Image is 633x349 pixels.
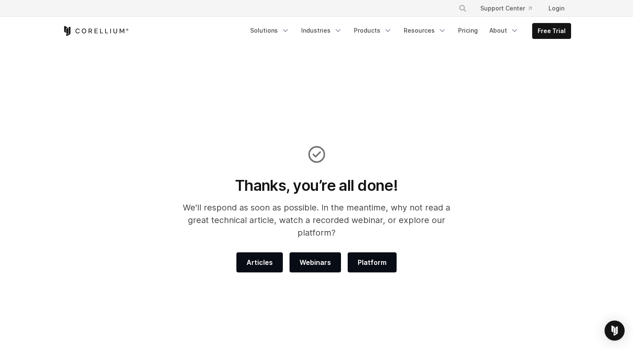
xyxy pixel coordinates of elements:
div: Navigation Menu [448,1,571,16]
a: Webinars [290,252,341,272]
a: Login [542,1,571,16]
h1: Thanks, you’re all done! [172,176,461,195]
a: Pricing [453,23,483,38]
a: Solutions [245,23,295,38]
p: We'll respond as soon as possible. In the meantime, why not read a great technical article, watch... [172,201,461,239]
a: Industries [296,23,347,38]
a: Products [349,23,397,38]
button: Search [455,1,470,16]
a: Platform [348,252,397,272]
a: Support Center [474,1,538,16]
a: Corellium Home [62,26,129,36]
a: Articles [236,252,283,272]
span: Articles [246,257,273,267]
span: Platform [358,257,387,267]
a: Resources [399,23,451,38]
a: Free Trial [533,23,571,38]
span: Webinars [300,257,331,267]
a: About [484,23,524,38]
div: Navigation Menu [245,23,571,39]
div: Open Intercom Messenger [605,321,625,341]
